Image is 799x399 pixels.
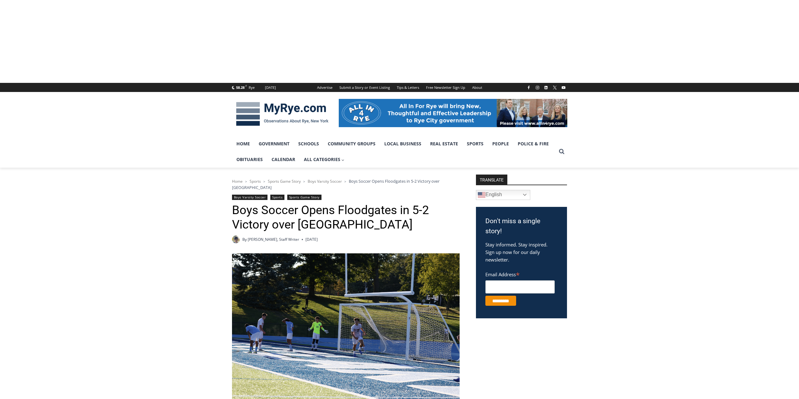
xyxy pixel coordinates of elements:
[236,85,245,90] span: 58.28
[336,83,393,92] a: Submit a Story or Event Listing
[513,136,553,152] a: Police & Fire
[232,203,460,232] h1: Boys Soccer Opens Floodgates in 5-2 Victory over [GEOGRAPHIC_DATA]
[478,191,485,199] img: en
[246,84,247,88] span: F
[308,179,342,184] a: Boys Varsity Soccer
[249,85,255,90] div: Rye
[265,85,276,90] div: [DATE]
[556,146,567,157] button: View Search Form
[232,136,556,168] nav: Primary Navigation
[476,175,507,185] strong: TRANSLATE
[268,179,301,184] a: Sports Game Story
[488,136,513,152] a: People
[314,83,336,92] a: Advertise
[232,235,240,243] img: (PHOTO: MyRye.com 2024 Head Intern, Editor and now Staff Writer Charlie Morris. Contributed.)Char...
[551,84,559,91] a: X
[485,216,558,236] h3: Don't miss a single story!
[469,83,486,92] a: About
[304,156,345,163] span: All Categories
[393,83,423,92] a: Tips & Letters
[232,136,254,152] a: Home
[485,241,558,263] p: Stay informed. Stay inspired. Sign up now for our daily newsletter.
[303,179,305,184] span: >
[232,179,243,184] a: Home
[232,195,268,200] a: Boys Varsity Soccer
[263,179,265,184] span: >
[248,237,299,242] a: [PERSON_NAME], Staff Writer
[242,236,247,242] span: By
[270,195,284,200] a: Sports
[287,195,321,200] a: Sports Game Story
[232,152,267,167] a: Obituaries
[462,136,488,152] a: Sports
[267,152,300,167] a: Calendar
[300,152,349,167] a: All Categories
[542,84,550,91] a: Linkedin
[534,84,541,91] a: Instagram
[245,179,247,184] span: >
[232,235,240,243] a: Author image
[426,136,462,152] a: Real Estate
[250,179,261,184] a: Sports
[380,136,426,152] a: Local Business
[232,98,332,130] img: MyRye.com
[423,83,469,92] a: Free Newsletter Sign Up
[254,136,294,152] a: Government
[525,84,532,91] a: Facebook
[560,84,567,91] a: YouTube
[344,179,346,184] span: >
[294,136,323,152] a: Schools
[476,190,530,200] a: English
[314,83,486,92] nav: Secondary Navigation
[305,236,318,242] time: [DATE]
[232,178,460,191] nav: Breadcrumbs
[323,136,380,152] a: Community Groups
[232,178,440,190] span: Boys Soccer Opens Floodgates in 5-2 Victory over [GEOGRAPHIC_DATA]
[339,99,567,127] img: All in for Rye
[485,268,555,279] label: Email Address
